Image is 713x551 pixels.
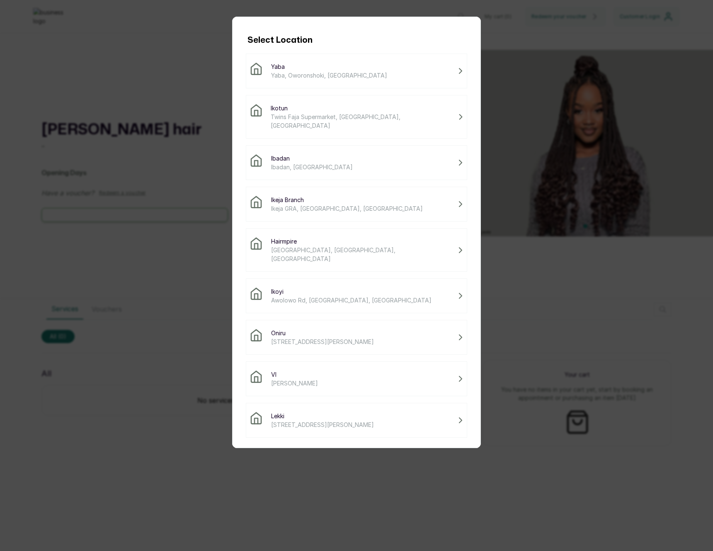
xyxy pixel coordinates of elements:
[271,329,374,337] span: Oniru
[271,237,455,246] span: Hairmpire
[271,204,423,213] span: Ikeja GRA, [GEOGRAPHIC_DATA], [GEOGRAPHIC_DATA]
[271,379,318,388] span: [PERSON_NAME]
[247,34,313,47] h1: Select Location
[271,246,455,263] span: [GEOGRAPHIC_DATA], [GEOGRAPHIC_DATA], [GEOGRAPHIC_DATA]
[271,71,387,80] span: Yaba, Oworonshoki, [GEOGRAPHIC_DATA]
[271,420,374,429] span: [STREET_ADDRESS][PERSON_NAME]
[271,154,353,163] span: Ibadan
[271,412,374,420] span: Lekki
[271,337,374,346] span: [STREET_ADDRESS][PERSON_NAME]
[271,112,455,130] span: Twins Faja Supermarket, [GEOGRAPHIC_DATA], [GEOGRAPHIC_DATA]
[271,163,353,171] span: Ibadan, [GEOGRAPHIC_DATA]
[271,370,318,379] span: VI
[271,104,455,112] span: Ikotun
[271,195,423,204] span: Ikeja Branch
[271,296,432,305] span: Awolowo Rd, [GEOGRAPHIC_DATA], [GEOGRAPHIC_DATA]
[271,287,432,296] span: Ikoyi
[271,62,387,71] span: Yaba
